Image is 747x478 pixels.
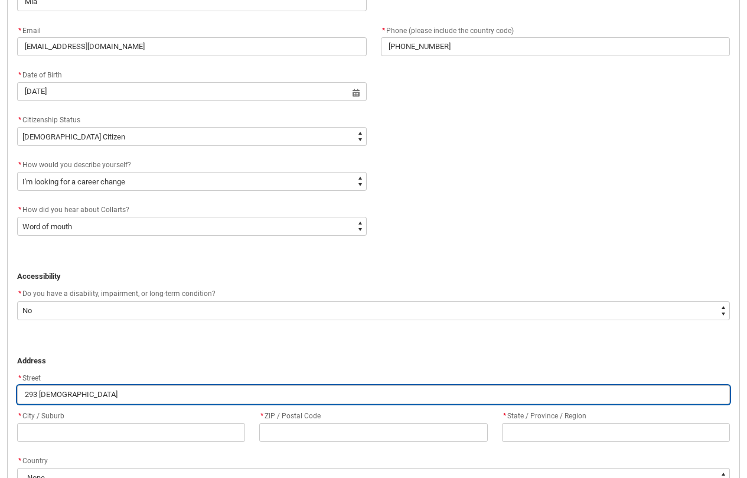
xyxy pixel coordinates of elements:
[17,272,61,281] strong: Accessibility
[17,37,367,56] input: you@example.com
[381,37,730,56] input: +61 400 000 000
[502,412,586,420] span: State / Province / Region
[18,412,21,420] abbr: required
[18,374,21,382] abbr: required
[18,206,21,214] abbr: required
[22,457,48,465] span: Country
[17,374,41,382] span: Street
[22,290,216,298] span: Do you have a disability, impairment, or long-term condition?
[22,116,80,124] span: Citizenship Status
[382,27,385,35] abbr: required
[18,116,21,124] abbr: required
[18,161,21,169] abbr: required
[18,27,21,35] abbr: required
[259,412,321,420] span: ZIP / Postal Code
[260,412,263,420] abbr: required
[18,290,21,298] abbr: required
[17,356,46,365] strong: Address
[17,23,45,36] label: Email
[18,457,21,465] abbr: required
[22,161,131,169] span: How would you describe yourself?
[17,71,62,79] span: Date of Birth
[17,412,64,420] span: City / Suburb
[503,412,506,420] abbr: required
[381,23,518,36] label: Phone (please include the country code)
[18,71,21,79] abbr: required
[22,206,129,214] span: How did you hear about Collarts?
